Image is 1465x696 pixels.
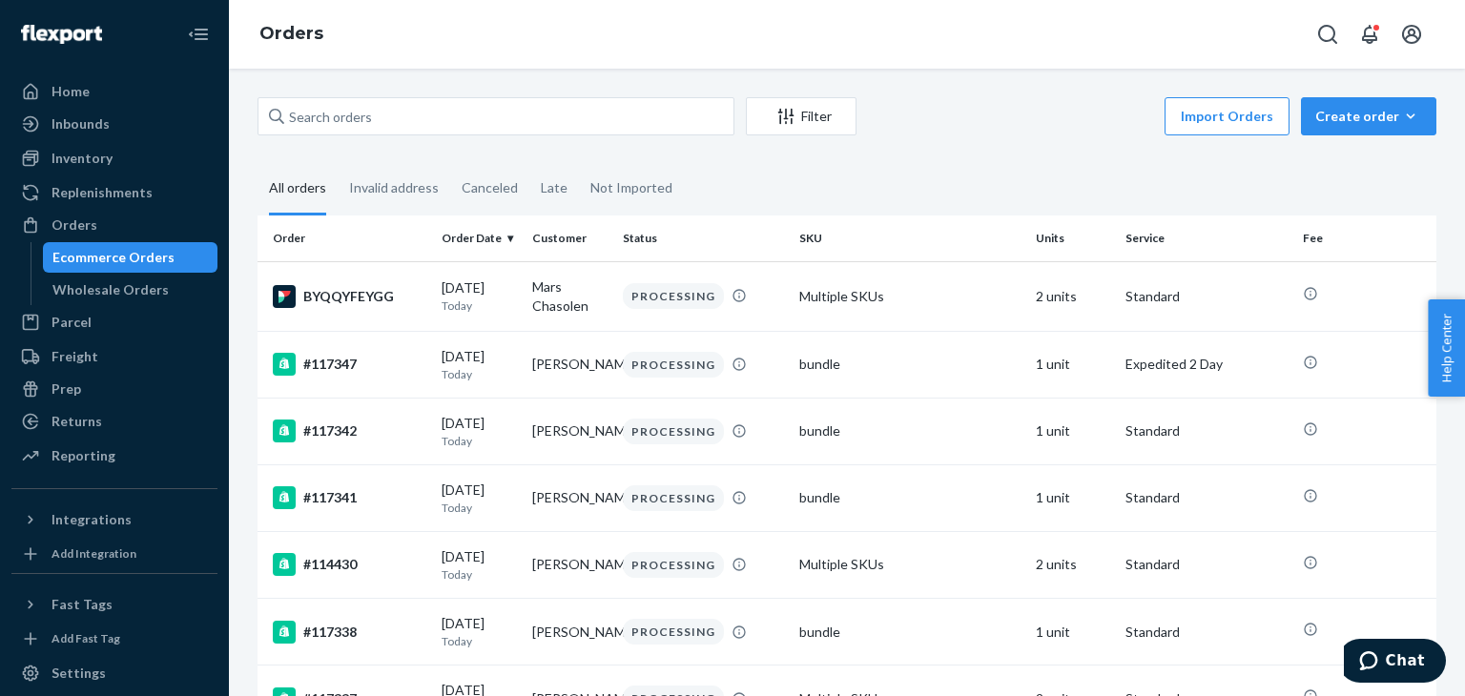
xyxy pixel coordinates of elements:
iframe: Opens a widget where you can chat to one of our agents [1344,639,1446,686]
div: #117342 [273,420,426,442]
p: Standard [1125,555,1287,574]
td: Multiple SKUs [792,531,1027,598]
p: Standard [1125,623,1287,642]
div: Create order [1315,107,1422,126]
div: Wholesale Orders [52,280,169,299]
td: [PERSON_NAME] [525,331,615,398]
div: Ecommerce Orders [52,248,175,267]
div: PROCESSING [623,485,724,511]
p: Today [442,566,517,583]
div: BYQQYFEYGG [273,285,426,308]
div: Add Fast Tag [52,630,120,646]
p: Today [442,433,517,449]
button: Help Center [1428,299,1465,397]
div: Canceled [462,163,518,213]
td: 2 units [1028,261,1119,331]
div: Add Integration [52,545,136,562]
p: Standard [1125,488,1287,507]
p: Today [442,366,517,382]
div: [DATE] [442,547,517,583]
div: Filter [747,107,856,126]
div: [DATE] [442,347,517,382]
a: Add Integration [11,542,217,565]
div: Late [541,163,567,213]
td: 1 unit [1028,331,1119,398]
td: 1 unit [1028,398,1119,464]
th: Order [258,215,434,261]
button: Create order [1301,97,1436,135]
div: PROCESSING [623,619,724,645]
div: #117338 [273,621,426,644]
button: Fast Tags [11,589,217,620]
div: All orders [269,163,326,215]
p: Today [442,633,517,649]
td: [PERSON_NAME] [525,398,615,464]
div: [DATE] [442,414,517,449]
div: Prep [52,379,81,399]
a: Reporting [11,440,217,471]
a: Prep [11,374,217,404]
a: Home [11,76,217,107]
button: Close Navigation [179,15,217,53]
div: [DATE] [442,481,517,516]
div: PROCESSING [623,283,724,309]
p: Standard [1125,287,1287,306]
td: [PERSON_NAME] [525,531,615,598]
th: SKU [792,215,1027,261]
div: Not Imported [590,163,672,213]
th: Service [1118,215,1294,261]
td: 1 unit [1028,599,1119,665]
a: Freight [11,341,217,372]
div: Replenishments [52,183,153,202]
div: Inbounds [52,114,110,133]
p: Standard [1125,421,1287,440]
td: Mars Chasolen [525,261,615,331]
a: Wholesale Orders [43,275,218,305]
div: [DATE] [442,614,517,649]
input: Search orders [258,97,734,135]
img: Flexport logo [21,25,102,44]
button: Open account menu [1393,15,1431,53]
div: Settings [52,664,106,683]
a: Inventory [11,143,217,174]
div: Integrations [52,510,132,529]
div: bundle [799,355,1020,374]
a: Parcel [11,307,217,338]
div: PROCESSING [623,552,724,578]
div: Customer [532,230,608,246]
div: bundle [799,623,1020,642]
div: #114430 [273,553,426,576]
td: 1 unit [1028,464,1119,531]
div: #117347 [273,353,426,376]
div: [DATE] [442,278,517,314]
div: Fast Tags [52,595,113,614]
p: Today [442,500,517,516]
button: Open Search Box [1309,15,1347,53]
th: Fee [1295,215,1436,261]
td: [PERSON_NAME] [525,464,615,531]
a: Add Fast Tag [11,627,217,650]
a: Orders [11,210,217,240]
div: bundle [799,421,1020,440]
div: PROCESSING [623,352,724,378]
div: Inventory [52,149,113,168]
td: 2 units [1028,531,1119,598]
div: Reporting [52,446,115,465]
button: Filter [746,97,856,135]
div: Returns [52,412,102,431]
td: [PERSON_NAME] [525,599,615,665]
p: Expedited 2 Day [1125,355,1287,374]
ol: breadcrumbs [244,7,339,62]
div: #117341 [273,486,426,509]
div: Parcel [52,313,92,332]
a: Orders [259,23,323,44]
button: Integrations [11,504,217,535]
div: bundle [799,488,1020,507]
a: Inbounds [11,109,217,139]
div: Freight [52,347,98,366]
div: Home [52,82,90,101]
button: Import Orders [1165,97,1290,135]
th: Order Date [434,215,525,261]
